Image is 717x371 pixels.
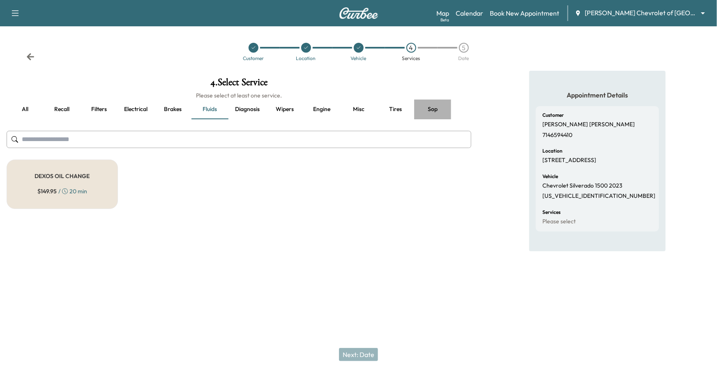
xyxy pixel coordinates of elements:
div: Location [296,56,316,61]
button: Brakes [154,100,191,119]
h6: Customer [542,113,564,118]
button: Wipers [266,100,303,119]
div: Services [402,56,420,61]
span: $ 149.95 [37,187,57,195]
button: Tires [377,100,414,119]
span: [PERSON_NAME] Chevrolet of [GEOGRAPHIC_DATA] [585,8,697,18]
div: Customer [243,56,264,61]
a: Book New Appointment [490,8,559,18]
a: Calendar [456,8,483,18]
div: 4 [406,43,416,53]
h6: Vehicle [542,174,558,179]
button: Recall [44,100,81,119]
p: [STREET_ADDRESS] [542,157,596,164]
div: 5 [459,43,469,53]
button: Misc [340,100,377,119]
div: / 20 min [37,187,87,195]
h5: DEXOS OIL CHANGE [35,173,90,179]
button: Fluids [191,100,228,119]
button: Sop [414,100,451,119]
img: Curbee Logo [339,7,378,19]
button: all [7,100,44,119]
button: Electrical [118,100,154,119]
p: Please select [542,218,576,225]
h1: 4 . Select Service [7,77,471,91]
h6: Services [542,210,560,215]
div: Back [26,53,35,61]
div: Date [459,56,469,61]
button: Engine [303,100,340,119]
a: MapBeta [436,8,449,18]
div: Beta [440,17,449,23]
p: [PERSON_NAME] [PERSON_NAME] [542,121,635,128]
button: Diagnosis [228,100,266,119]
p: [US_VEHICLE_IDENTIFICATION_NUMBER] [542,192,655,200]
div: basic tabs example [7,100,471,119]
h6: Please select at least one service. [7,91,471,100]
p: Chevrolet Silverado 1500 2023 [542,182,622,190]
div: Vehicle [351,56,367,61]
button: Filters [81,100,118,119]
h5: Appointment Details [536,90,659,100]
p: 7146594410 [542,132,572,139]
h6: Location [542,148,563,153]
